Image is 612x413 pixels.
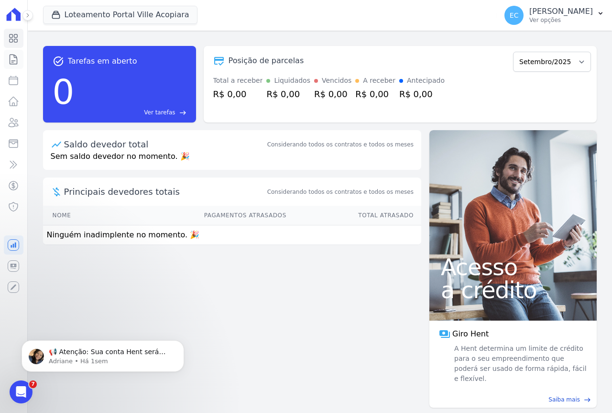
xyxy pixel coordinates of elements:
[322,76,351,86] div: Vencidos
[510,12,519,19] span: EC
[110,206,287,225] th: Pagamentos Atrasados
[64,185,265,198] span: Principais devedores totais
[452,344,587,384] span: A Hent determina um limite de crédito para o seu empreendimento que poderá ser usado de forma ráp...
[266,88,310,100] div: R$ 0,00
[42,28,164,292] span: 📢 Atenção: Sua conta Hent será migrada para a Conta Arke! Estamos trazendo para você uma nova con...
[68,56,137,67] span: Tarefas em aberto
[42,37,165,45] p: Message from Adriane, sent Há 1sem
[7,320,198,387] iframe: Intercom notifications mensagem
[43,151,421,170] p: Sem saldo devedor no momento. 🎉
[64,138,265,151] div: Saldo devedor total
[441,256,585,279] span: Acesso
[43,6,197,24] button: Loteamento Portal Ville Acopiara
[53,67,75,117] div: 0
[213,88,263,100] div: R$ 0,00
[53,56,64,67] span: task_alt
[29,380,37,388] span: 7
[407,76,445,86] div: Antecipado
[497,2,612,29] button: EC [PERSON_NAME] Ver opções
[43,225,421,245] td: Ninguém inadimplente no momento. 🎉
[274,76,310,86] div: Liquidados
[314,88,351,100] div: R$ 0,00
[144,108,175,117] span: Ver tarefas
[287,206,421,225] th: Total Atrasado
[267,140,414,149] div: Considerando todos os contratos e todos os meses
[441,279,585,301] span: a crédito
[363,76,395,86] div: A receber
[179,109,186,116] span: east
[213,76,263,86] div: Total a receber
[267,188,414,196] span: Considerando todos os contratos e todos os meses
[584,396,591,403] span: east
[43,206,110,225] th: Nome
[355,88,395,100] div: R$ 0,00
[78,108,186,117] a: Ver tarefas east
[399,88,445,100] div: R$ 0,00
[452,328,489,340] span: Giro Hent
[10,380,33,403] iframe: Intercom live chat
[548,395,580,404] span: Saiba mais
[435,395,591,404] a: Saiba mais east
[229,55,304,67] div: Posição de parcelas
[529,16,593,24] p: Ver opções
[529,7,593,16] p: [PERSON_NAME]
